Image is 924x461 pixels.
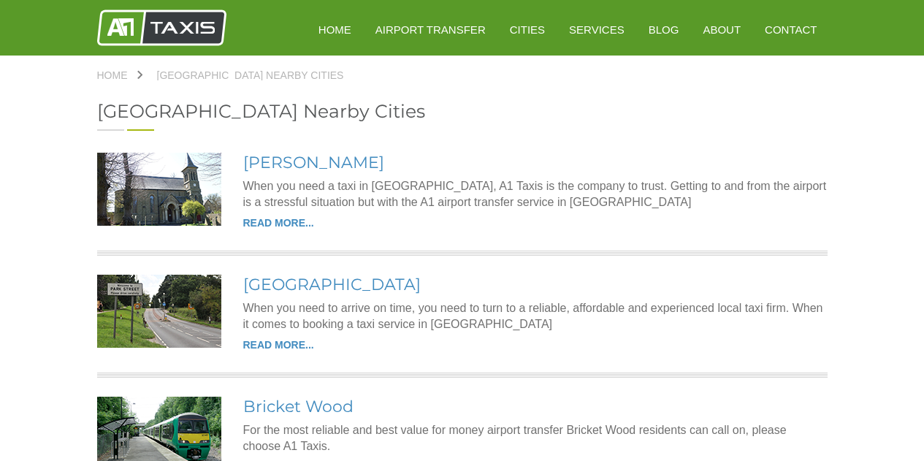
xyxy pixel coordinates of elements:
[97,69,128,81] span: Home
[97,9,226,46] img: A1 Taxis
[243,178,828,210] p: When you need a taxi in [GEOGRAPHIC_DATA], A1 Taxis is the company to trust. Getting to and from ...
[638,12,690,47] a: Blog
[97,102,828,121] h2: [GEOGRAPHIC_DATA] Nearby Cities
[559,12,635,47] a: Services
[243,153,384,172] a: [PERSON_NAME]
[243,300,828,332] p: When you need to arrive on time, you need to turn to a reliable, affordable and experienced local...
[308,12,362,47] a: HOME
[97,275,221,348] img: Park Street Lane
[243,422,828,454] p: For the most reliable and best value for money airport transfer Bricket Wood residents can call o...
[500,12,555,47] a: Cities
[243,217,314,229] a: READ MORE...
[97,70,142,80] a: Home
[755,12,827,47] a: Contact
[157,69,344,81] span: [GEOGRAPHIC_DATA] Nearby Cities
[692,12,751,47] a: About
[243,397,354,416] a: Bricket Wood
[243,339,314,351] a: READ MORE...
[243,275,421,294] a: [GEOGRAPHIC_DATA]
[365,12,496,47] a: Airport Transfer
[97,153,221,226] img: Colney Heath
[142,70,359,80] a: [GEOGRAPHIC_DATA] Nearby Cities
